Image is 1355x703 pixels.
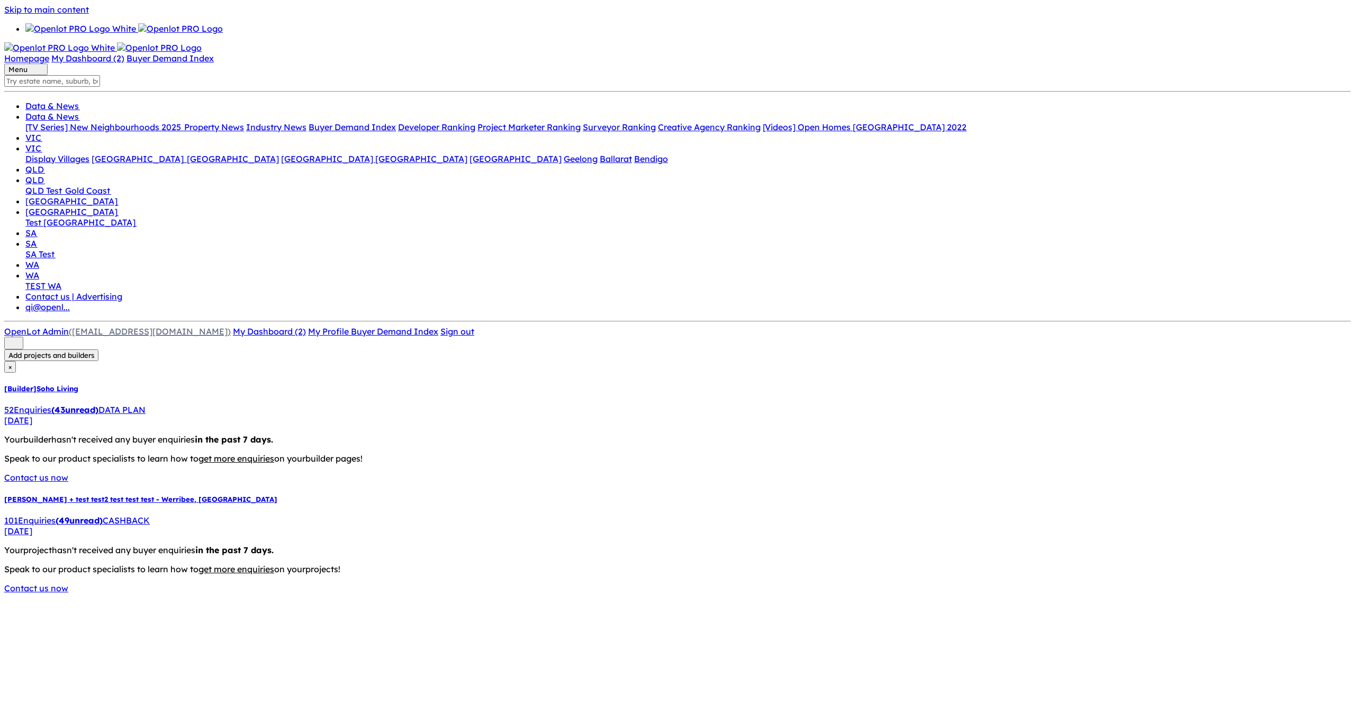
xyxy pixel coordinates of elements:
[4,42,115,53] img: Openlot PRO Logo White
[233,326,306,337] a: My Dashboard (2)
[51,53,124,64] a: My Dashboard (2)
[25,302,70,312] a: qi@openl...
[127,53,214,64] a: Buyer Demand Index
[92,154,187,164] a: [GEOGRAPHIC_DATA]
[187,154,279,164] a: [GEOGRAPHIC_DATA]
[65,185,111,196] a: Gold Coast
[8,363,12,371] span: ×
[25,259,39,270] a: WA
[4,495,1351,503] h5: [PERSON_NAME] + test test2 test test test - Werribee , [GEOGRAPHIC_DATA]
[25,206,119,217] a: [GEOGRAPHIC_DATA]
[4,349,98,361] button: Add projects and builders
[195,545,274,555] b: in the past 7 days.
[4,583,68,593] a: Contact us now
[351,326,438,337] a: Buyer Demand Index
[4,53,49,64] a: Homepage
[25,217,137,228] a: Test [GEOGRAPHIC_DATA]
[246,122,306,132] a: Industry News
[634,154,668,164] a: Bendigo
[25,164,45,175] a: QLD
[25,111,80,122] a: Data & News
[308,326,351,337] a: My Profile
[4,4,89,15] a: Skip to main content
[25,185,65,196] a: QLD Test
[4,472,68,483] a: Contact us now
[4,564,1351,574] p: Speak to our product specialists to learn how to on your projects !
[69,326,231,337] span: ([EMAIL_ADDRESS][DOMAIN_NAME])
[25,175,45,185] a: QLD
[281,154,467,164] a: [GEOGRAPHIC_DATA] [GEOGRAPHIC_DATA]
[25,228,38,238] a: SA
[600,154,632,164] a: Ballarat
[25,132,42,143] a: VIC
[308,326,349,337] span: My Profile
[4,526,32,536] span: [DATE]
[25,101,80,111] a: Data & News
[198,453,274,464] u: get more enquiries
[4,453,1351,464] p: Speak to our product specialists to learn how to on your builder pages !
[103,515,150,526] span: CASHBACK
[117,42,202,53] img: Openlot PRO Logo
[4,75,100,87] input: Try estate name, suburb, builder or developer
[469,154,562,164] a: [GEOGRAPHIC_DATA]
[25,154,89,164] a: Display Villages
[25,196,119,206] a: [GEOGRAPHIC_DATA]
[138,23,223,34] img: Openlot PRO Logo
[4,64,48,75] button: Toggle navigation
[4,404,1351,415] div: 52 Enquir ies
[4,434,1351,445] p: Your builder hasn't received any buyer enquiries
[25,270,39,281] a: WA
[25,249,56,259] a: SA Test
[25,143,42,154] a: VIC
[8,65,28,74] span: Menu
[398,122,475,132] a: Developer Ranking
[195,434,273,445] b: in the past 7 days.
[4,495,1351,536] a: [PERSON_NAME] + test test2 test test test - Werribee, [GEOGRAPHIC_DATA]101Enquiries(49unread)CASH...
[309,122,396,132] a: Buyer Demand Index
[4,361,16,373] button: Close
[98,404,146,415] span: DATA PLAN
[8,338,19,346] img: sort.svg
[4,415,32,426] span: [DATE]
[564,154,598,164] a: Geelong
[25,291,122,302] a: Contact us | Advertising
[440,326,474,337] a: Sign out
[583,122,656,132] a: Surveyor Ranking
[763,122,966,132] a: [Videos] Open Homes [GEOGRAPHIC_DATA] 2022
[25,281,61,291] a: TEST WA
[25,122,184,132] a: [TV Series] New Neighbourhoods 2025
[25,23,136,34] img: Openlot PRO Logo White
[25,238,38,249] a: SA
[658,122,761,132] a: Creative Agency Ranking
[477,122,581,132] a: Project Marketer Ranking
[4,384,1351,393] h5: [Builder] Soho Living
[198,564,274,574] u: get more enquiries
[4,326,231,337] a: OpenLot Admin([EMAIL_ADDRESS][DOMAIN_NAME])
[184,122,244,132] a: Property News
[51,404,98,415] strong: ( unread)
[4,545,1351,555] p: Your project hasn't received any buyer enquiries
[59,515,69,526] span: 49
[4,515,1351,526] div: 101 Enquir ies
[56,515,103,526] strong: ( unread)
[55,404,65,415] span: 43
[4,384,1351,426] a: [Builder]Soho Living52Enquiries(43unread)DATA PLAN[DATE]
